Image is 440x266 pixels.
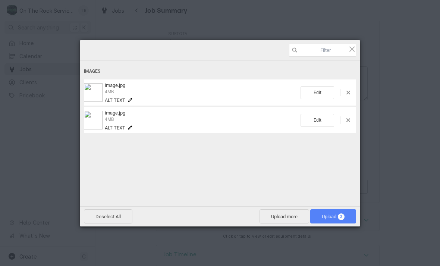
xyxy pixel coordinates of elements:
span: Upload more [260,209,309,223]
div: image.jpg [103,82,301,103]
span: 2 [338,213,345,220]
span: Click here or hit ESC to close picker [348,45,356,53]
span: image.jpg [105,110,125,116]
span: 4MB [105,117,114,122]
span: Upload2 [310,209,356,223]
span: Alt text [105,125,125,131]
div: Images [84,65,356,78]
img: f2135849-125e-442e-916b-cebd0f6486f7 [84,83,103,102]
span: Upload [322,214,345,219]
span: Deselect All [84,209,132,223]
span: Edit [301,114,334,127]
span: image.jpg [105,82,125,88]
span: Edit [301,86,334,99]
input: Filter [289,44,356,57]
div: image.jpg [103,110,301,131]
span: 4MB [105,89,114,94]
img: 9513fbf6-cf4d-4d3f-b2d3-d41c9fc25a7f [84,111,103,129]
span: Alt text [105,97,125,103]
